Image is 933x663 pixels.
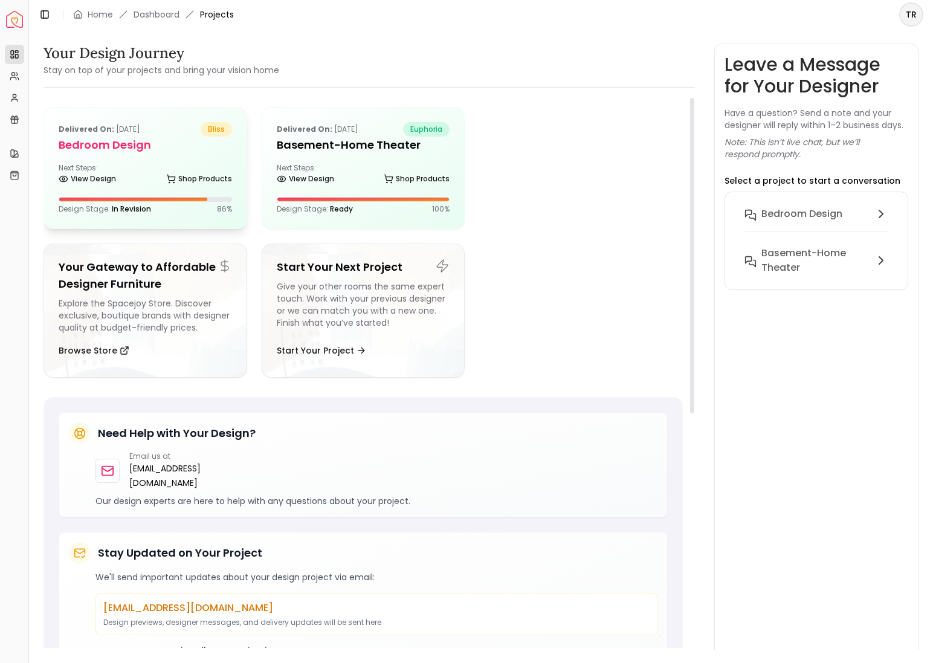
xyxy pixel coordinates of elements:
[277,137,450,154] h5: Basement-Home theater
[134,8,179,21] a: Dashboard
[44,44,279,63] h3: Your Design Journey
[103,601,650,615] p: [EMAIL_ADDRESS][DOMAIN_NAME]
[200,8,234,21] span: Projects
[277,280,450,334] div: Give your other rooms the same expert touch. Work with your previous designer or we can match you...
[98,425,256,442] h5: Need Help with Your Design?
[277,124,332,134] b: Delivered on:
[59,204,151,214] p: Design Stage:
[129,461,222,490] a: [EMAIL_ADDRESS][DOMAIN_NAME]
[217,204,232,214] p: 86 %
[59,259,232,293] h5: Your Gateway to Affordable Designer Furniture
[384,170,450,187] a: Shop Products
[44,64,279,76] small: Stay on top of your projects and bring your vision home
[95,645,657,657] p: To ensure you receive all communications:
[98,545,262,561] h5: Stay Updated on Your Project
[6,11,23,28] a: Spacejoy
[277,259,450,276] h5: Start Your Next Project
[112,204,151,214] span: In Revision
[725,175,900,187] p: Select a project to start a conversation
[73,8,234,21] nav: breadcrumb
[725,54,908,97] h3: Leave a Message for Your Designer
[330,204,353,214] span: Ready
[277,170,334,187] a: View Design
[59,338,129,363] button: Browse Store
[201,122,232,137] span: bliss
[59,122,140,137] p: [DATE]
[761,207,842,221] h6: Bedroom design
[59,163,232,187] div: Next Steps:
[59,124,114,134] b: Delivered on:
[88,8,113,21] a: Home
[725,136,908,160] p: Note: This isn’t live chat, but we’ll respond promptly.
[277,163,450,187] div: Next Steps:
[761,246,869,275] h6: Basement-Home theater
[95,571,657,583] p: We'll send important updates about your design project via email:
[262,244,465,378] a: Start Your Next ProjectGive your other rooms the same expert touch. Work with your previous desig...
[59,170,116,187] a: View Design
[899,2,923,27] button: TR
[6,11,23,28] img: Spacejoy Logo
[735,202,898,241] button: Bedroom design
[735,241,898,280] button: Basement-Home theater
[59,137,232,154] h5: Bedroom design
[103,618,650,627] p: Design previews, designer messages, and delivery updates will be sent here
[129,451,222,461] p: Email us at
[166,170,232,187] a: Shop Products
[900,4,922,25] span: TR
[95,495,657,507] p: Our design experts are here to help with any questions about your project.
[277,122,358,137] p: [DATE]
[725,107,908,131] p: Have a question? Send a note and your designer will reply within 1–2 business days.
[59,297,232,334] div: Explore the Spacejoy Store. Discover exclusive, boutique brands with designer quality at budget-f...
[44,244,247,378] a: Your Gateway to Affordable Designer FurnitureExplore the Spacejoy Store. Discover exclusive, bout...
[432,204,450,214] p: 100 %
[277,338,366,363] button: Start Your Project
[403,122,450,137] span: euphoria
[277,204,353,214] p: Design Stage:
